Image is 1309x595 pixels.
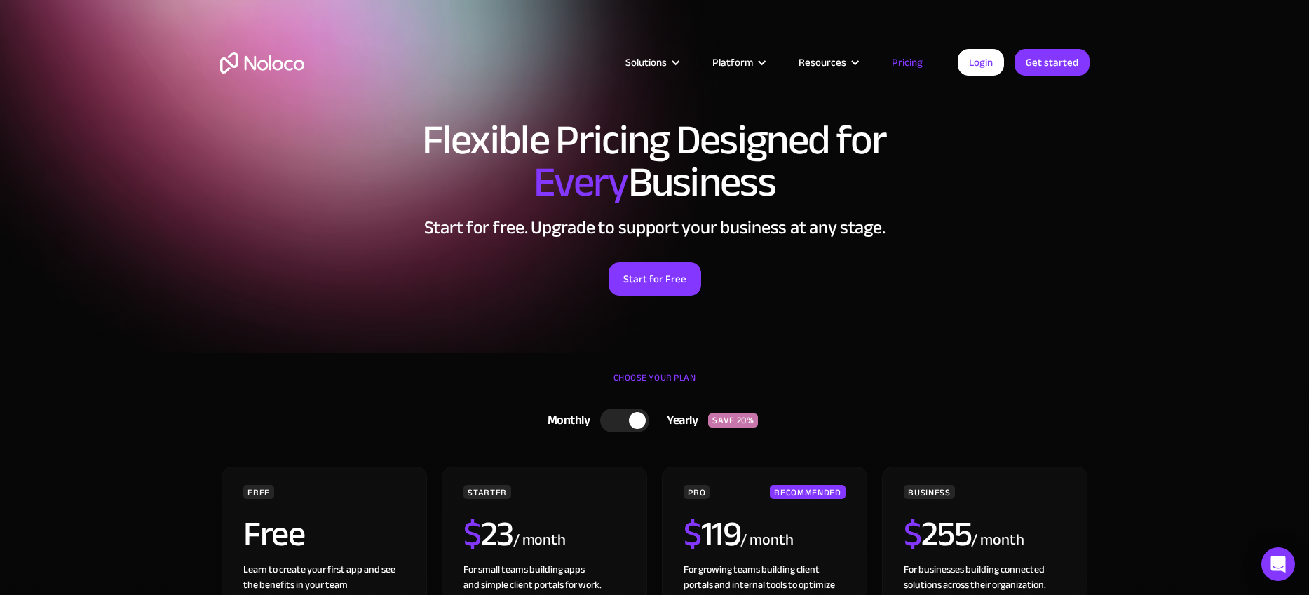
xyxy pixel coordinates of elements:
span: $ [463,501,481,567]
div: STARTER [463,485,510,499]
div: FREE [243,485,274,499]
div: RECOMMENDED [770,485,845,499]
h2: Free [243,517,304,552]
div: Solutions [625,53,667,71]
div: BUSINESS [904,485,954,499]
div: / month [513,529,566,552]
a: Get started [1015,49,1090,76]
div: / month [971,529,1024,552]
h2: 119 [684,517,740,552]
div: Platform [712,53,753,71]
div: Yearly [649,410,708,431]
div: Resources [781,53,874,71]
span: $ [904,501,921,567]
h2: Start for free. Upgrade to support your business at any stage. [220,217,1090,238]
span: Every [534,143,628,221]
div: / month [740,529,793,552]
div: CHOOSE YOUR PLAN [220,367,1090,402]
span: $ [684,501,701,567]
div: Open Intercom Messenger [1261,547,1295,581]
div: Solutions [608,53,695,71]
h1: Flexible Pricing Designed for Business [220,119,1090,203]
a: Login [958,49,1004,76]
a: home [220,52,304,74]
a: Pricing [874,53,940,71]
div: SAVE 20% [708,413,758,428]
div: Platform [695,53,781,71]
div: PRO [684,485,710,499]
div: Monthly [530,410,601,431]
h2: 23 [463,517,513,552]
h2: 255 [904,517,971,552]
div: Resources [799,53,846,71]
a: Start for Free [609,262,701,296]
